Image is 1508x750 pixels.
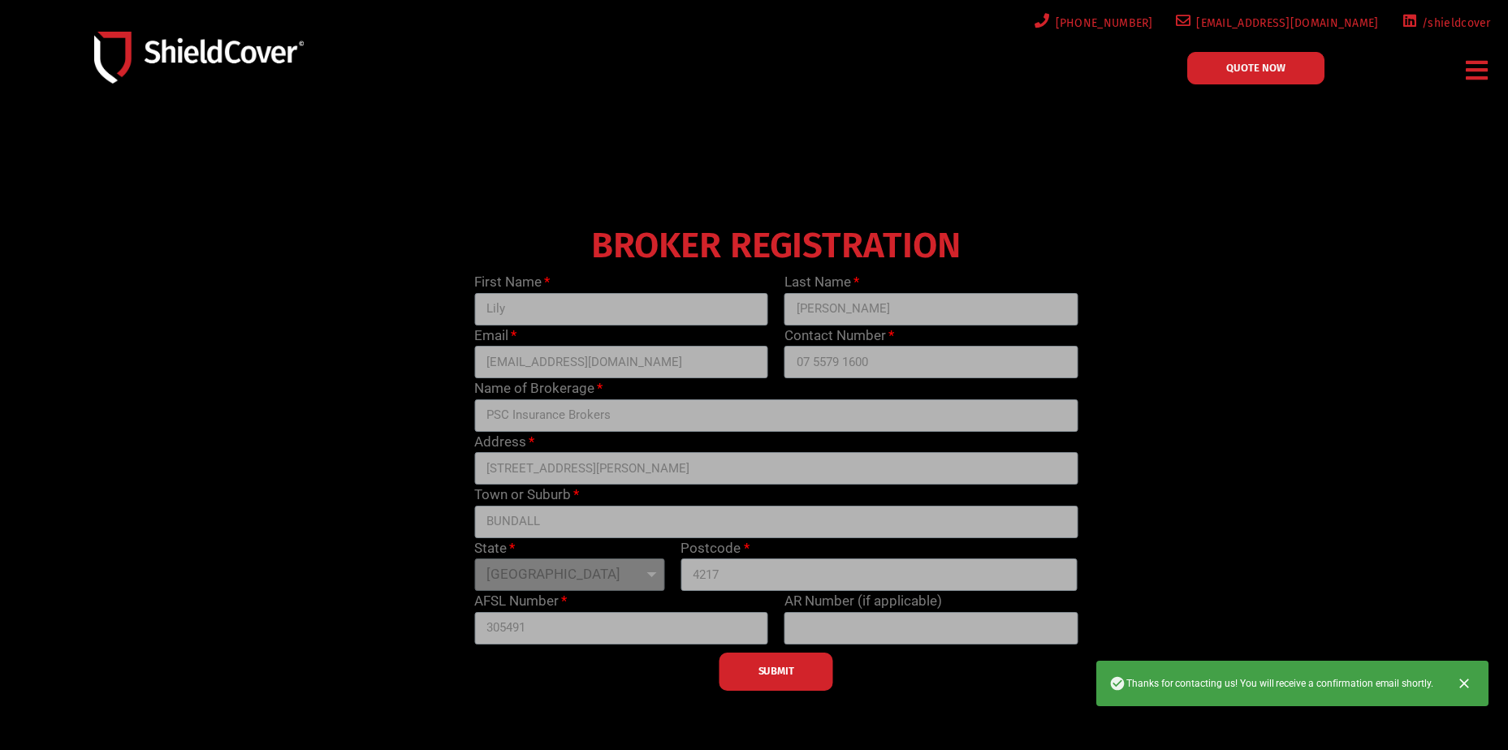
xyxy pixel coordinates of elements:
[681,538,749,559] label: Postcode
[474,272,550,293] label: First Name
[784,272,859,293] label: Last Name
[474,591,567,612] label: AFSL Number
[1031,13,1153,33] a: [PHONE_NUMBER]
[466,236,1086,256] h4: BROKER REGISTRATION
[1190,13,1378,33] span: [EMAIL_ADDRESS][DOMAIN_NAME]
[784,325,894,347] label: Contact Number
[784,591,942,612] label: AR Number (if applicable)
[1416,13,1491,33] span: /shieldcover
[1226,62,1285,73] span: QUOTE NOW
[1460,51,1495,89] div: Menu Toggle
[474,325,516,347] label: Email
[474,378,603,399] label: Name of Brokerage
[94,32,304,83] img: Shield-Cover-Underwriting-Australia-logo-full
[1446,666,1482,701] button: Close
[1398,13,1491,33] a: /shieldcover
[1187,52,1324,84] a: QUOTE NOW
[1109,675,1433,692] span: Thanks for contacting us! You will receive a confirmation email shortly.
[474,538,515,559] label: State
[474,432,534,453] label: Address
[1173,13,1379,33] a: [EMAIL_ADDRESS][DOMAIN_NAME]
[1050,13,1153,33] span: [PHONE_NUMBER]
[474,485,579,506] label: Town or Suburb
